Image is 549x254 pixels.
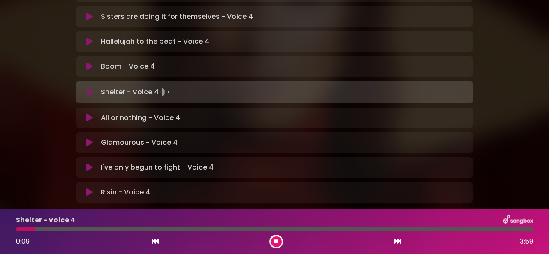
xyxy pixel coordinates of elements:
[16,215,75,225] p: Shelter - Voice 4
[101,187,150,197] p: Risin - Voice 4
[503,215,533,226] img: songbox-logo-white.png
[101,137,178,148] p: Glamourous - Voice 4
[101,36,209,47] p: Hallelujah to the beat - Voice 4
[101,61,155,72] p: Boom - Voice 4
[101,162,214,173] p: I've only begun to fight - Voice 4
[159,86,171,98] img: waveform4.gif
[520,236,533,247] span: 3:59
[16,236,30,246] span: 0:09
[101,86,171,98] p: Shelter - Voice 4
[101,12,253,22] p: Sisters are doing it for themselves - Voice 4
[101,113,180,123] p: All or nothing - Voice 4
